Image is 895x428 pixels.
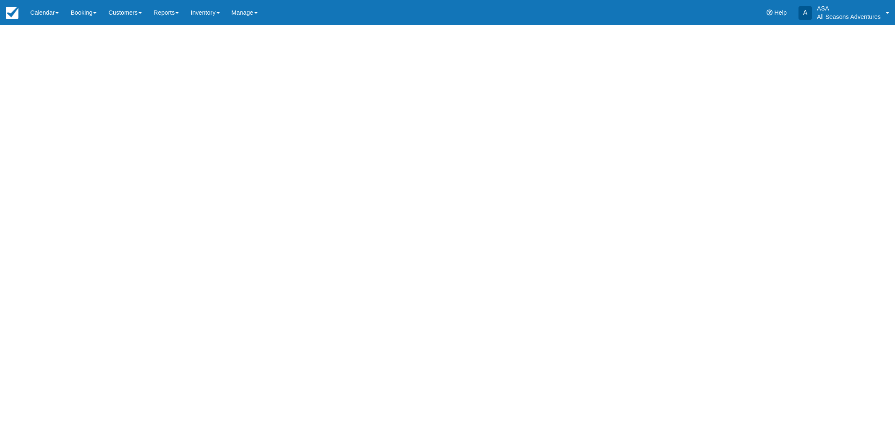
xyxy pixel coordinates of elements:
img: checkfront-main-nav-mini-logo.png [6,7,18,19]
span: Help [774,9,787,16]
i: Help [767,10,772,16]
div: A [798,6,812,20]
p: ASA [817,4,881,13]
p: All Seasons Adventures [817,13,881,21]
